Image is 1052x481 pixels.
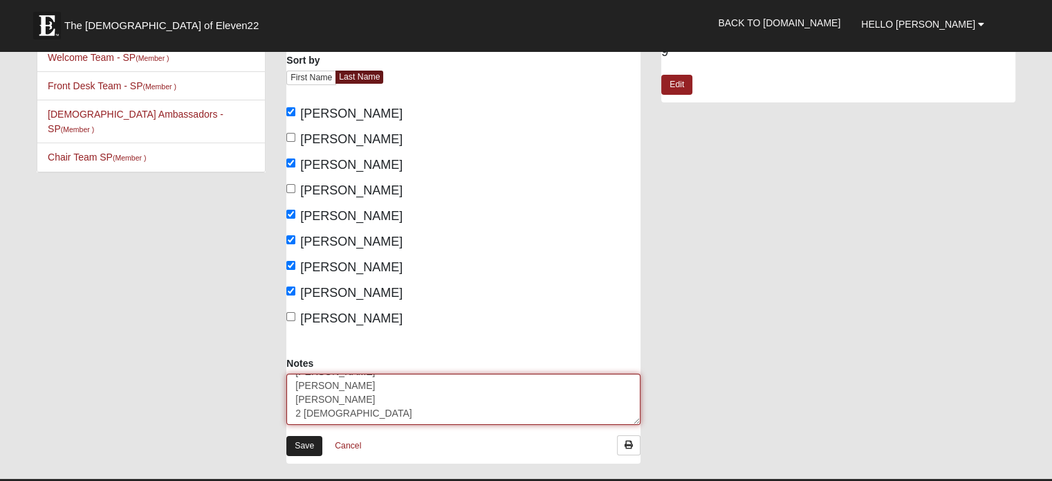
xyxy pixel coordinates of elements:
[300,286,403,300] span: [PERSON_NAME]
[26,5,303,39] a: The [DEMOGRAPHIC_DATA] of Eleven22
[48,80,176,91] a: Front Desk Team - SP(Member )
[300,107,403,120] span: [PERSON_NAME]
[61,125,94,134] small: (Member )
[286,184,295,193] input: [PERSON_NAME]
[286,71,336,85] a: First Name
[286,287,295,296] input: [PERSON_NAME]
[286,436,322,456] a: Save
[335,71,383,84] a: Last Name
[300,183,403,197] span: [PERSON_NAME]
[300,260,403,274] span: [PERSON_NAME]
[286,133,295,142] input: [PERSON_NAME]
[300,311,403,325] span: [PERSON_NAME]
[286,312,295,321] input: [PERSON_NAME]
[48,52,169,63] a: Welcome Team - SP(Member )
[851,7,995,42] a: Hello [PERSON_NAME]
[661,75,692,95] a: Edit
[48,152,146,163] a: Chair Team SP(Member )
[661,44,1015,62] dd: 9
[286,261,295,270] input: [PERSON_NAME]
[300,158,403,172] span: [PERSON_NAME]
[48,109,223,134] a: [DEMOGRAPHIC_DATA] Ambassadors - SP(Member )
[300,235,403,248] span: [PERSON_NAME]
[300,132,403,146] span: [PERSON_NAME]
[286,158,295,167] input: [PERSON_NAME]
[617,435,640,455] a: Print Attendance Roster
[113,154,146,162] small: (Member )
[64,19,259,33] span: The [DEMOGRAPHIC_DATA] of Eleven22
[708,6,851,40] a: Back to [DOMAIN_NAME]
[33,12,61,39] img: Eleven22 logo
[286,356,313,370] label: Notes
[326,435,370,457] a: Cancel
[286,235,295,244] input: [PERSON_NAME]
[136,54,169,62] small: (Member )
[300,209,403,223] span: [PERSON_NAME]
[286,107,295,116] input: [PERSON_NAME]
[861,19,975,30] span: Hello [PERSON_NAME]
[286,53,320,67] label: Sort by
[286,210,295,219] input: [PERSON_NAME]
[142,82,176,91] small: (Member )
